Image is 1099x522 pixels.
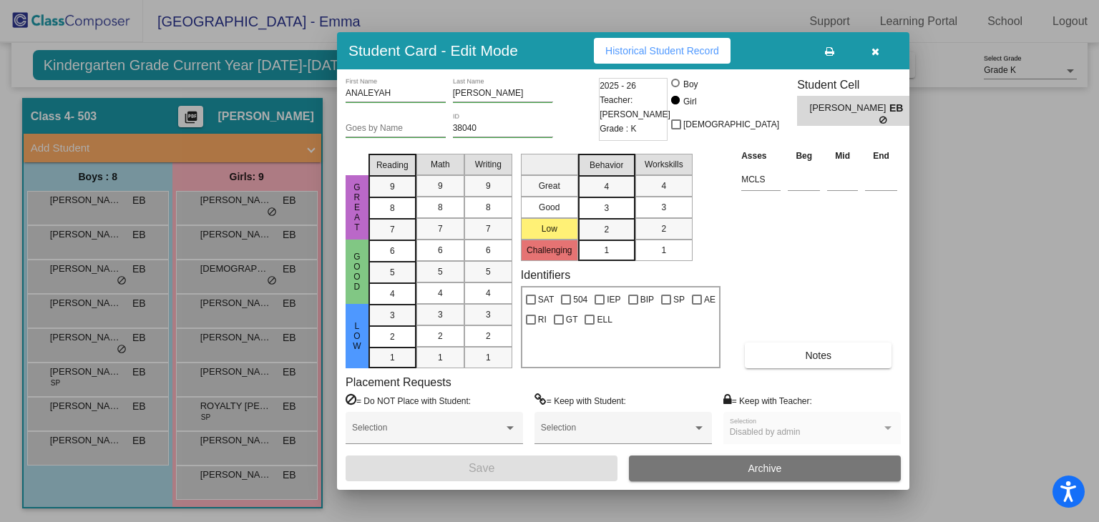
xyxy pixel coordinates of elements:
[390,287,395,300] span: 4
[469,462,494,474] span: Save
[346,455,617,481] button: Save
[741,169,781,190] input: assessment
[889,101,909,116] span: EB
[604,244,609,257] span: 1
[390,266,395,279] span: 5
[438,222,443,235] span: 7
[683,116,779,133] span: [DEMOGRAPHIC_DATA]
[348,41,518,59] h3: Student Card - Edit Mode
[351,182,363,232] span: Great
[486,201,491,214] span: 8
[438,265,443,278] span: 5
[745,343,892,368] button: Notes
[486,265,491,278] span: 5
[566,311,578,328] span: GT
[861,148,901,164] th: End
[376,159,409,172] span: Reading
[390,245,395,257] span: 6
[810,101,889,116] span: [PERSON_NAME]
[805,350,831,361] span: Notes
[390,223,395,236] span: 7
[346,393,471,408] label: = Do NOT Place with Student:
[346,375,451,389] label: Placement Requests
[573,291,587,308] span: 504
[390,309,395,322] span: 3
[438,244,443,257] span: 6
[486,287,491,300] span: 4
[607,291,620,308] span: IEP
[538,311,547,328] span: RI
[604,202,609,215] span: 3
[600,122,636,136] span: Grade : K
[534,393,626,408] label: = Keep with Student:
[661,201,666,214] span: 3
[797,78,922,92] h3: Student Cell
[390,180,395,193] span: 9
[438,330,443,343] span: 2
[594,38,731,64] button: Historical Student Record
[486,330,491,343] span: 2
[604,180,609,193] span: 4
[748,463,782,474] span: Archive
[683,95,697,108] div: Girl
[824,148,861,164] th: Mid
[597,311,612,328] span: ELL
[431,158,450,171] span: Math
[704,291,715,308] span: AE
[629,455,901,481] button: Archive
[590,159,623,172] span: Behavior
[486,244,491,257] span: 6
[600,93,670,122] span: Teacher: [PERSON_NAME]
[486,351,491,364] span: 1
[438,179,443,192] span: 9
[351,321,363,351] span: Low
[438,201,443,214] span: 8
[390,202,395,215] span: 8
[645,158,683,171] span: Workskills
[661,222,666,235] span: 2
[486,222,491,235] span: 7
[453,124,553,134] input: Enter ID
[683,78,698,91] div: Boy
[438,287,443,300] span: 4
[661,244,666,257] span: 1
[486,308,491,321] span: 3
[390,330,395,343] span: 2
[351,252,363,292] span: Good
[605,45,719,56] span: Historical Student Record
[604,223,609,236] span: 2
[346,124,446,134] input: goes by name
[438,351,443,364] span: 1
[723,393,812,408] label: = Keep with Teacher:
[673,291,685,308] span: SP
[600,79,636,93] span: 2025 - 26
[538,291,554,308] span: SAT
[521,268,570,282] label: Identifiers
[390,351,395,364] span: 1
[661,179,666,192] span: 4
[738,148,784,164] th: Asses
[784,148,824,164] th: Beg
[640,291,654,308] span: BIP
[475,158,502,171] span: Writing
[730,427,801,437] span: Disabled by admin
[438,308,443,321] span: 3
[486,179,491,192] span: 9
